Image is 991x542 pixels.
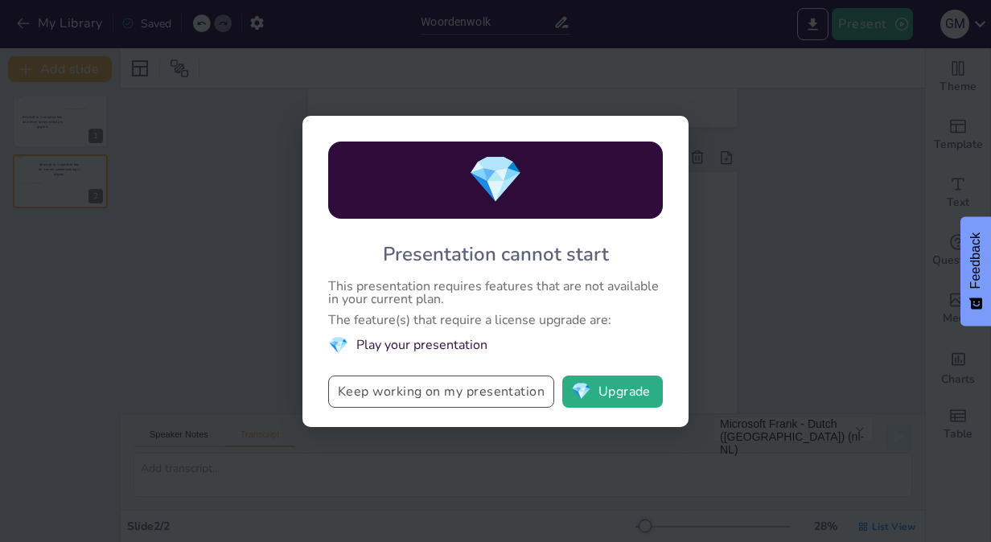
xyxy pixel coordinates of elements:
[328,376,554,408] button: Keep working on my presentation
[328,335,348,356] span: diamond
[328,335,663,356] li: Play your presentation
[467,149,524,211] span: diamond
[328,280,663,306] div: This presentation requires features that are not available in your current plan.
[383,241,609,267] div: Presentation cannot start
[960,216,991,326] button: Feedback - Show survey
[968,232,983,289] span: Feedback
[328,314,663,326] div: The feature(s) that require a license upgrade are:
[562,376,663,408] button: diamondUpgrade
[571,384,591,400] span: diamond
